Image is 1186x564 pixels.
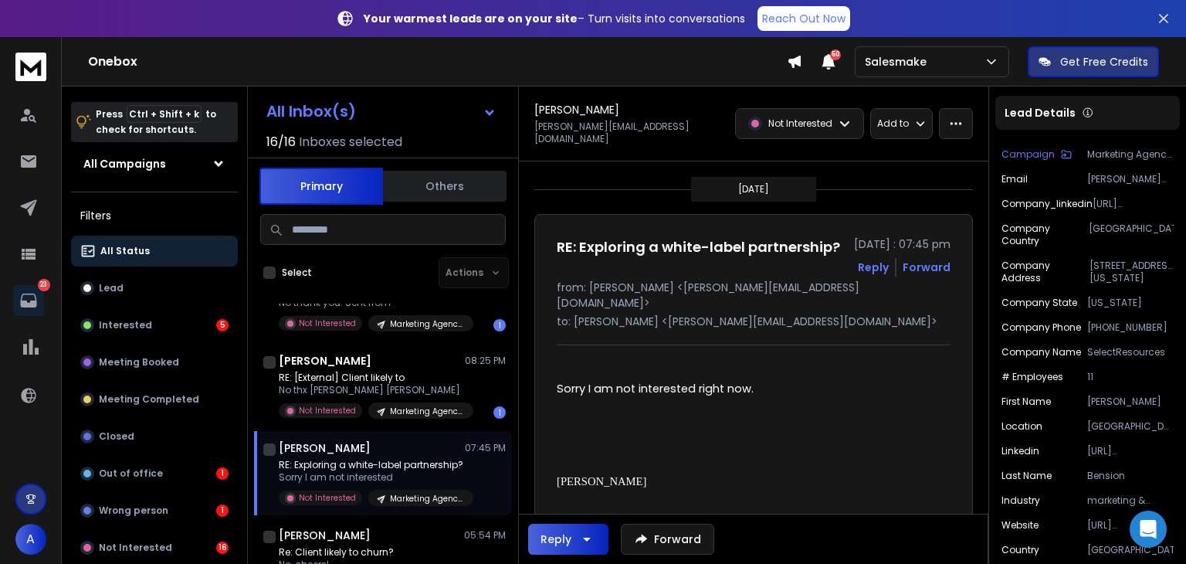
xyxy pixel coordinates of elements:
p: Last Name [1001,470,1052,482]
h1: [PERSON_NAME] [534,102,619,117]
p: Marketing Agency Owners [1087,148,1174,161]
h1: [PERSON_NAME] [279,528,371,543]
p: All Status [100,245,150,257]
p: RE: Exploring a white-label partnership? [279,459,464,471]
p: Company State [1001,297,1077,309]
p: [US_STATE] [1087,297,1174,309]
p: [PERSON_NAME][EMAIL_ADDRESS][DOMAIN_NAME] [1087,173,1174,185]
button: Meeting Booked [71,347,238,378]
a: Reach Out Now [757,6,850,31]
p: Not Interested [299,492,356,504]
p: [GEOGRAPHIC_DATA] [1087,544,1174,556]
div: 1 [493,406,506,419]
p: RE: [External] Client likely to [279,372,464,384]
strong: Your warmest leads are on your site [364,11,578,26]
p: # Employees [1001,371,1063,383]
div: 1 [216,505,229,517]
p: Company Name [1001,346,1081,358]
p: 23 [38,279,50,291]
button: Lead [71,273,238,304]
p: 11 [1087,371,1174,383]
p: Campaign [1001,148,1055,161]
button: Wrong person1 [71,495,238,526]
button: Meeting Completed [71,384,238,415]
p: First Name [1001,396,1051,408]
h1: Onebox [88,53,787,71]
p: Press to check for shortcuts. [96,107,216,138]
p: [STREET_ADDRESS][US_STATE] [1089,260,1174,284]
button: Campaign [1001,148,1072,161]
button: Reply [528,524,608,555]
p: [GEOGRAPHIC_DATA] [1089,223,1174,247]
p: Not Interested [99,542,172,554]
h1: RE: Exploring a white-label partnership? [557,236,840,258]
p: Email [1001,173,1028,185]
p: Not Interested [299,318,356,329]
p: [PHONE_NUMBER] [1087,321,1174,334]
button: All Campaigns [71,148,238,179]
p: Interested [99,319,152,331]
p: website [1001,519,1039,532]
p: [URL][DOMAIN_NAME] [1087,519,1174,532]
p: Marketing Agency Owners [390,493,464,505]
p: Not Interested [768,117,832,130]
p: Get Free Credits [1060,54,1148,70]
div: 16 [216,542,229,554]
button: Out of office1 [71,458,238,489]
h3: Filters [71,205,238,226]
a: 23 [13,285,44,316]
p: Meeting Completed [99,393,199,406]
p: Marketing Agency Owners [390,318,464,330]
p: Out of office [99,467,163,480]
p: SelectResources [1087,346,1174,358]
p: [PERSON_NAME][EMAIL_ADDRESS][DOMAIN_NAME] [534,121,726,145]
p: [URL][DOMAIN_NAME] [1093,198,1174,210]
span: Ctrl + Shift + k [127,105,202,123]
p: Lead [99,282,124,294]
p: marketing & advertising [1087,494,1174,507]
span: CEO [557,512,581,525]
span: 16 / 16 [266,133,296,151]
p: [PERSON_NAME] [1087,396,1174,408]
button: Primary [259,168,383,205]
p: location [1001,420,1042,433]
h1: [PERSON_NAME] [279,440,371,456]
button: Reply [858,260,889,275]
button: A [15,524,46,555]
button: Not Interested16 [71,532,238,563]
p: Re: Client likely to churn? [279,546,464,559]
p: Not Interested [299,405,356,416]
div: Reply [540,532,571,547]
p: Closed [99,430,134,443]
img: logo [15,53,46,81]
h1: All Campaigns [83,156,166,172]
button: Get Free Credits [1028,46,1159,77]
p: [DATE] [738,183,769,195]
p: – Turn visits into conversations [364,11,745,26]
p: Salesmake [865,54,933,70]
div: 1 [493,319,506,331]
span: 50 [830,49,841,60]
p: 08:25 PM [465,355,506,367]
button: Others [383,169,507,203]
p: Reach Out Now [762,11,845,26]
span: [PERSON_NAME] [557,475,646,488]
div: 1 [216,467,229,480]
p: linkedin [1001,445,1039,457]
p: Company Country [1001,223,1089,247]
p: Company Phone [1001,321,1081,334]
p: from: [PERSON_NAME] <[PERSON_NAME][EMAIL_ADDRESS][DOMAIN_NAME]> [557,280,950,311]
button: Closed [71,421,238,452]
label: Select [282,267,312,279]
span: Sorry I am not interested right now. [557,381,754,396]
div: 5 [216,319,229,331]
button: Forward [621,524,714,555]
p: Lead Details [1005,105,1076,121]
p: industry [1001,494,1040,507]
button: All Inbox(s) [254,96,509,127]
div: Forward [903,260,950,275]
p: Sorry I am not interested [279,471,464,484]
p: [DATE] : 07:45 pm [854,236,950,252]
h3: Inboxes selected [299,133,402,151]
